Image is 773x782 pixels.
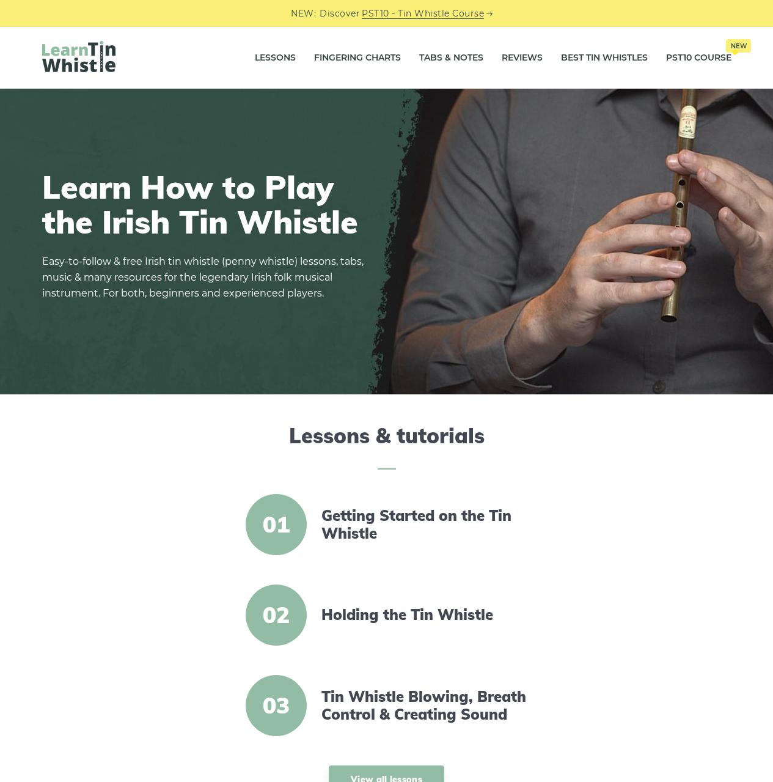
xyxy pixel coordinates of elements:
[246,585,307,646] span: 02
[561,43,648,73] a: Best Tin Whistles
[726,39,751,53] span: New
[42,424,731,470] h2: Lessons & tutorials
[502,43,543,73] a: Reviews
[42,169,372,239] h1: Learn How to Play the Irish Tin Whistle
[246,675,307,736] span: 03
[42,41,115,72] img: LearnTinWhistle.com
[42,254,372,301] p: Easy-to-follow & free Irish tin whistle (penny whistle) lessons, tabs, music & many resources for...
[246,494,307,555] span: 01
[419,43,483,73] a: Tabs & Notes
[321,606,532,624] a: Holding the Tin Whistle
[321,688,532,723] a: Tin Whistle Blowing, Breath Control & Creating Sound
[314,43,401,73] a: Fingering Charts
[255,43,296,73] a: Lessons
[321,507,532,542] a: Getting Started on the Tin Whistle
[666,43,731,73] a: PST10 CourseNew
